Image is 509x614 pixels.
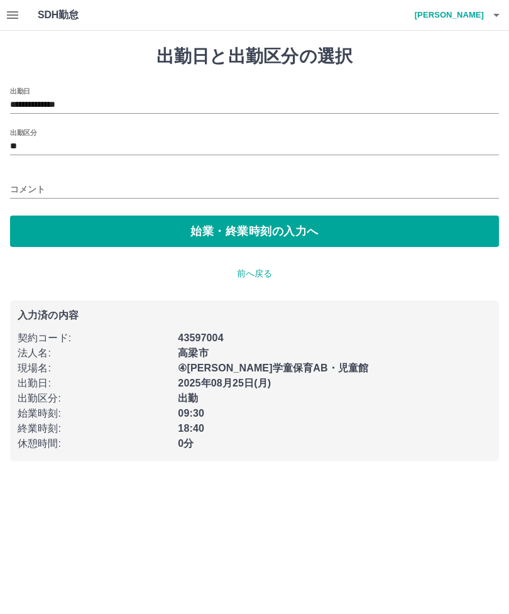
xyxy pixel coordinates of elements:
[178,332,223,343] b: 43597004
[18,361,170,376] p: 現場名 :
[18,376,170,391] p: 出勤日 :
[178,423,204,434] b: 18:40
[10,86,30,96] label: 出勤日
[178,378,271,388] b: 2025年08月25日(月)
[18,346,170,361] p: 法人名 :
[18,331,170,346] p: 契約コード :
[178,363,368,373] b: ④[PERSON_NAME]学童保育AB・児童館
[178,408,204,419] b: 09:30
[18,436,170,451] p: 休憩時間 :
[18,310,491,321] p: 入力済の内容
[10,267,499,280] p: 前へ戻る
[10,128,36,137] label: 出勤区分
[10,216,499,247] button: 始業・終業時刻の入力へ
[18,406,170,421] p: 始業時刻 :
[178,348,208,358] b: 高梁市
[178,393,198,403] b: 出勤
[10,46,499,67] h1: 出勤日と出勤区分の選択
[18,391,170,406] p: 出勤区分 :
[178,438,194,449] b: 0分
[18,421,170,436] p: 終業時刻 :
